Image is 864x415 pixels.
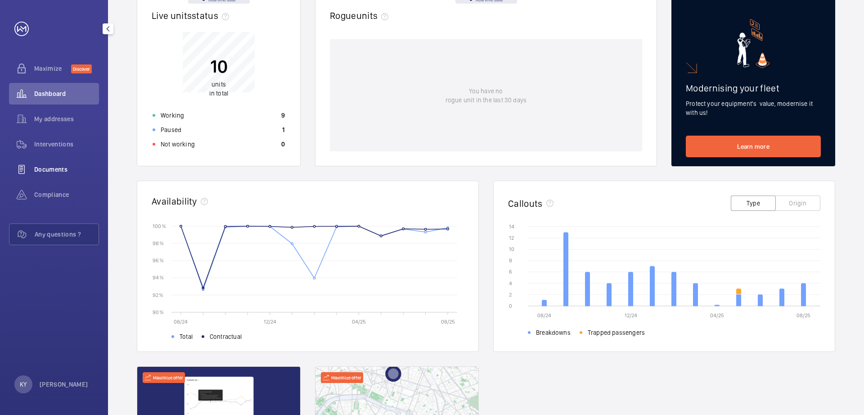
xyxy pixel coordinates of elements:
[281,140,285,149] p: 0
[321,372,363,383] div: Maximize offer
[34,64,71,73] span: Maximize
[281,111,285,120] p: 9
[737,19,770,68] img: marketing-card.svg
[174,319,188,325] text: 08/24
[509,269,512,275] text: 6
[508,198,543,209] h2: Callouts
[210,332,242,341] span: Contractual
[152,196,197,207] h2: Availability
[282,125,285,134] p: 1
[356,10,392,21] span: units
[509,257,512,264] text: 8
[192,10,233,21] span: status
[143,372,185,383] div: Maximize offer
[536,328,571,337] span: Breakdowns
[34,140,99,149] span: Interventions
[34,190,99,199] span: Compliance
[153,309,164,315] text: 90 %
[211,81,226,88] span: units
[441,319,455,325] text: 08/25
[731,196,776,211] button: Type
[71,64,92,73] span: Discover
[509,292,512,298] text: 2
[34,165,99,174] span: Documents
[686,82,821,94] h2: Modernising your fleet
[209,80,228,98] p: in total
[161,125,181,134] p: Paused
[710,312,724,319] text: 04/25
[445,87,526,105] p: You have no rogue unit in the last 30 days
[161,140,195,149] p: Not working
[153,223,166,229] text: 100 %
[209,55,228,78] p: 10
[20,380,27,389] p: KY
[34,114,99,123] span: My addresses
[537,312,551,319] text: 08/24
[686,136,821,157] a: Learn more
[588,328,645,337] span: Trapped passengers
[509,303,512,309] text: 0
[625,312,637,319] text: 12/24
[161,111,184,120] p: Working
[509,235,514,241] text: 12
[686,99,821,117] p: Protect your equipment's value, modernise it with us!
[775,196,820,211] button: Origin
[509,246,514,252] text: 10
[153,257,164,264] text: 96 %
[35,230,99,239] span: Any questions ?
[153,274,164,281] text: 94 %
[40,380,88,389] p: [PERSON_NAME]
[34,89,99,98] span: Dashboard
[330,10,392,21] h2: Rogue
[352,319,366,325] text: 04/25
[264,319,276,325] text: 12/24
[796,312,810,319] text: 08/25
[152,10,233,21] h2: Live units
[153,240,164,246] text: 98 %
[509,280,512,287] text: 4
[153,292,163,298] text: 92 %
[509,223,514,230] text: 14
[180,332,193,341] span: Total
